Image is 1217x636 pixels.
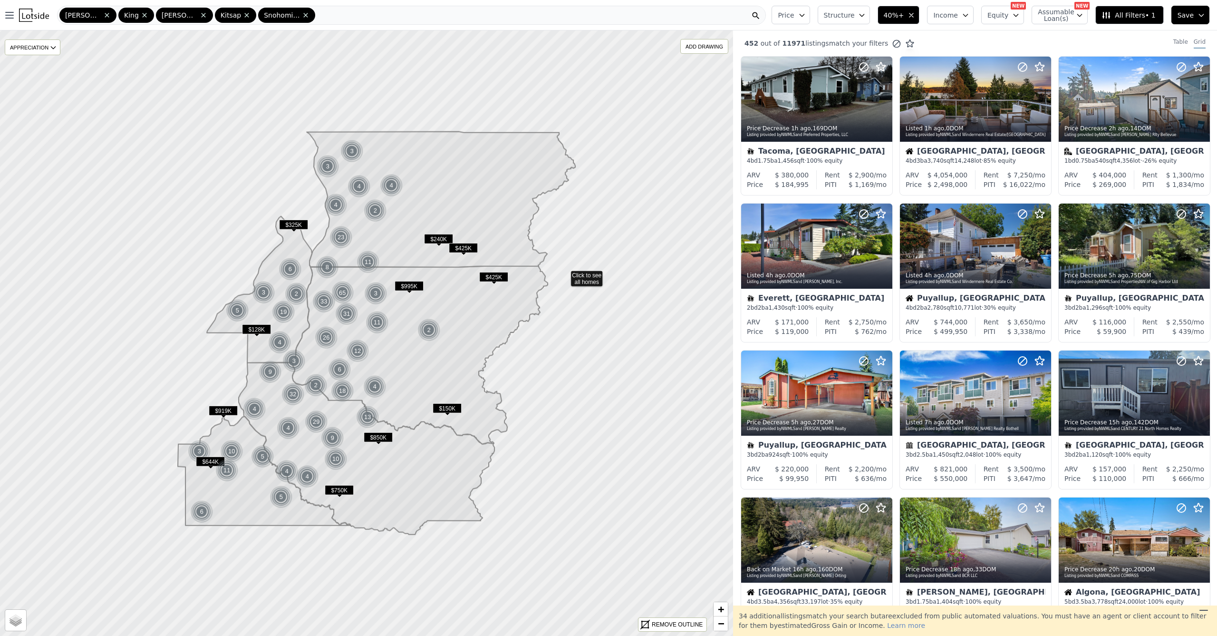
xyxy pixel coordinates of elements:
[906,464,919,474] div: ARV
[268,331,291,354] img: g1.png
[243,398,266,421] div: 4
[984,317,999,327] div: Rent
[251,445,274,468] img: g1.png
[766,272,785,279] time: 2025-08-13 17:06
[312,290,335,313] div: 33
[366,311,388,334] div: 11
[1178,10,1194,20] span: Save
[364,199,387,222] img: g1.png
[328,358,351,381] img: g1.png
[1064,132,1205,138] div: Listing provided by NWMLS and [PERSON_NAME] Rlty Bellevue
[190,500,213,523] img: g1.png
[1064,419,1205,426] div: Price Decrease , 142 DOM
[251,445,274,468] div: 5
[1101,10,1155,20] span: All Filters • 1
[321,427,344,450] img: g1.png
[324,448,348,470] img: g1.png
[927,304,944,311] span: 2,780
[906,441,1045,451] div: [GEOGRAPHIC_DATA], [GEOGRAPHIC_DATA]
[417,319,440,342] div: 2
[1038,9,1068,22] span: Assumable Loan(s)
[825,317,840,327] div: Rent
[1109,272,1128,279] time: 2025-08-13 15:56
[747,451,887,459] div: 3 bd 2 ba sqft · 100% equity
[1154,327,1204,336] div: /mo
[220,440,243,463] div: 10
[878,6,920,24] button: 40%+
[281,383,304,406] div: 32
[747,566,888,573] div: Back on Market , 160 DOM
[296,465,319,488] div: 4
[1172,475,1191,482] span: $ 666
[825,464,840,474] div: Rent
[1064,304,1204,312] div: 3 bd 2 ba sqft · 100% equity
[927,171,968,179] span: $ 4,054,000
[325,485,354,495] span: $750K
[747,464,760,474] div: ARV
[1064,441,1204,451] div: [GEOGRAPHIC_DATA], [GEOGRAPHIC_DATA]
[190,500,213,523] div: 6
[1109,419,1132,426] time: 2025-08-13 05:31
[449,243,478,257] div: $425K
[243,398,266,421] img: g1.png
[1171,6,1209,24] button: Save
[380,174,403,197] img: g1.png
[849,318,874,326] span: $ 2,750
[906,451,1045,459] div: 3 bd 2.5 ba sqft lot · 100% equity
[417,319,441,342] img: g1.png
[1142,327,1154,336] div: PITI
[348,175,371,198] img: g1.png
[1064,125,1205,132] div: Price Decrease , 14 DOM
[747,441,887,451] div: Puyallup, [GEOGRAPHIC_DATA]
[282,350,306,372] img: g1.png
[340,140,363,163] div: 3
[999,317,1045,327] div: /mo
[840,317,887,327] div: /mo
[906,327,922,336] div: Price
[747,426,888,432] div: Listing provided by NWMLS and [PERSON_NAME] Realty
[1092,181,1126,188] span: $ 269,000
[364,282,387,305] div: 3
[741,203,892,342] a: Listed 4h ago,0DOMListing provided byNWMLSand [PERSON_NAME], Inc.MobileEverett, [GEOGRAPHIC_DATA]...
[741,56,892,196] a: Price Decrease 1h ago,169DOMListing provided byNWMLSand Preferred Properties, LLCMobileTacoma, [G...
[259,361,281,383] div: 9
[395,281,424,295] div: $995K
[825,327,837,336] div: PITI
[252,281,275,304] div: 3
[906,441,913,449] img: Townhouse
[324,194,347,216] div: 4
[316,256,338,279] div: 8
[270,486,292,509] div: 5
[1007,328,1033,335] span: $ 3,338
[818,6,870,24] button: Structure
[1058,56,1209,196] a: Price Decrease 2h ago,14DOMListing provided byNWMLSand [PERSON_NAME] Rlty BellevueMultifamily[GEO...
[335,303,358,325] img: g1.png
[925,125,944,132] time: 2025-08-13 19:22
[906,170,919,180] div: ARV
[259,361,282,383] img: g1.png
[356,406,379,429] img: g1.png
[1142,180,1154,189] div: PITI
[747,294,887,304] div: Everett, [GEOGRAPHIC_DATA]
[380,174,403,197] div: 4
[279,220,308,234] div: $325K
[346,340,369,362] img: g1.png
[329,226,353,249] img: g1.png
[1092,171,1126,179] span: $ 404,000
[356,406,379,429] div: 13
[927,181,968,188] span: $ 2,498,000
[906,474,922,483] div: Price
[364,199,386,222] div: 2
[1064,464,1078,474] div: ARV
[899,56,1051,196] a: Listed 1h ago,0DOMListing provided byNWMLSand Windermere Real Estate/[GEOGRAPHIC_DATA]House[GEOGR...
[995,180,1045,189] div: /mo
[1092,475,1126,482] span: $ 110,000
[433,403,462,413] span: $150K
[1142,464,1158,474] div: Rent
[340,140,364,163] img: g1.png
[242,324,271,334] span: $128K
[316,155,339,178] img: g1.png
[849,181,874,188] span: $ 1,169
[285,283,308,305] img: g1.png
[1064,180,1081,189] div: Price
